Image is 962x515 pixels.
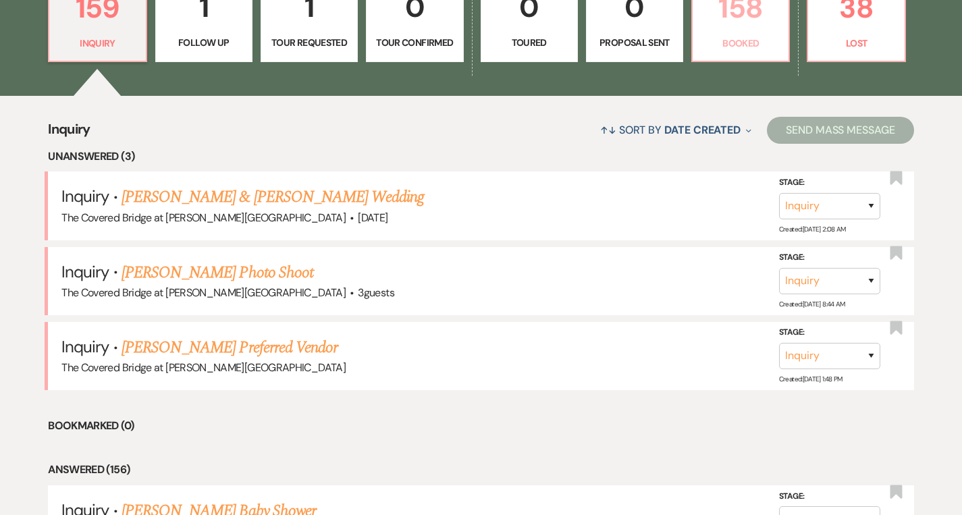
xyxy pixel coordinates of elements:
span: The Covered Bridge at [PERSON_NAME][GEOGRAPHIC_DATA] [61,286,346,300]
label: Stage: [779,325,880,340]
li: Unanswered (3) [48,148,914,165]
a: [PERSON_NAME] Photo Shoot [122,261,313,285]
p: Toured [489,35,569,50]
li: Bookmarked (0) [48,417,914,435]
p: Tour Confirmed [375,35,454,50]
span: ↑↓ [600,123,616,137]
a: [PERSON_NAME] & [PERSON_NAME] Wedding [122,185,424,209]
label: Stage: [779,175,880,190]
p: Inquiry [57,36,137,51]
button: Sort By Date Created [595,112,757,148]
span: The Covered Bridge at [PERSON_NAME][GEOGRAPHIC_DATA] [61,211,346,225]
span: Inquiry [61,336,109,357]
span: Created: [DATE] 8:44 AM [779,300,845,308]
span: 3 guests [358,286,394,300]
span: Created: [DATE] 2:08 AM [779,224,846,233]
p: Tour Requested [269,35,349,50]
a: [PERSON_NAME] Preferred Vendor [122,335,338,360]
li: Answered (156) [48,461,914,479]
button: Send Mass Message [767,117,914,144]
label: Stage: [779,489,880,504]
p: Booked [701,36,780,51]
span: Inquiry [61,261,109,282]
span: Inquiry [61,186,109,207]
p: Lost [816,36,896,51]
p: Follow Up [164,35,244,50]
label: Stage: [779,250,880,265]
span: Inquiry [48,119,90,148]
p: Proposal Sent [595,35,674,50]
span: Created: [DATE] 1:48 PM [779,375,843,383]
span: The Covered Bridge at [PERSON_NAME][GEOGRAPHIC_DATA] [61,360,346,375]
span: Date Created [664,123,741,137]
span: [DATE] [358,211,388,225]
